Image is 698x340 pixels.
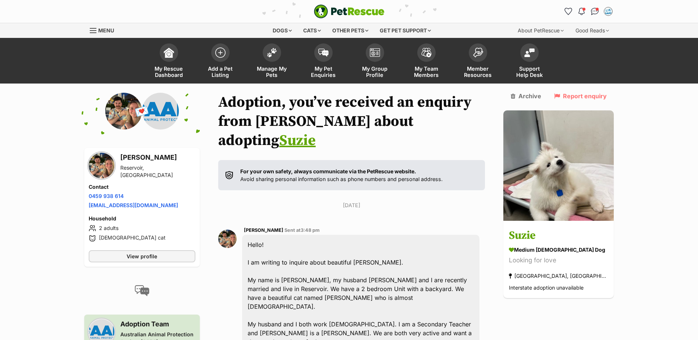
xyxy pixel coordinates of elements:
li: 2 adults [89,224,195,233]
a: 0459 938 614 [89,193,124,199]
ul: Account quick links [563,6,614,17]
a: PetRescue [314,4,385,18]
img: help-desk-icon-fdf02630f3aa405de69fd3d07c3f3aa587a6932b1a1747fa1d2bba05be0121f9.svg [524,48,535,57]
img: add-pet-listing-icon-0afa8454b4691262ce3f59096e99ab1cd57d4a30225e0717b998d2c9b9846f56.svg [215,47,226,58]
span: 💌 [134,103,150,119]
div: Looking for love [509,256,608,266]
img: dashboard-icon-eb2f2d2d3e046f16d808141f083e7271f6b2e854fb5c12c21221c1fb7104beca.svg [164,47,174,58]
img: notifications-46538b983faf8c2785f20acdc204bb7945ddae34d4c08c2a6579f10ce5e182be.svg [578,8,584,15]
img: member-resources-icon-8e73f808a243e03378d46382f2149f9095a855e16c252ad45f914b54edf8863c.svg [473,47,483,57]
a: My Group Profile [349,40,401,84]
span: [PERSON_NAME] [244,227,283,233]
img: manage-my-pets-icon-02211641906a0b7f246fdf0571729dbe1e7629f14944591b6c1af311fb30b64b.svg [267,48,277,57]
a: Support Help Desk [504,40,555,84]
div: Dogs [267,23,297,38]
span: My Pet Enquiries [307,65,340,78]
span: Sent at [284,227,320,233]
p: [DATE] [218,201,485,209]
span: Manage My Pets [255,65,288,78]
img: pet-enquiries-icon-7e3ad2cf08bfb03b45e93fb7055b45f3efa6380592205ae92323e6603595dc1f.svg [318,49,329,57]
img: group-profile-icon-3fa3cf56718a62981997c0bc7e787c4b2cf8bcc04b72c1350f741eb67cf2f40e.svg [370,48,380,57]
p: Avoid sharing personal information such as phone numbers and personal address. [240,167,443,183]
li: [DEMOGRAPHIC_DATA] cat [89,234,195,243]
a: Suzie [279,131,316,150]
span: My Rescue Dashboard [152,65,185,78]
div: Get pet support [375,23,436,38]
a: My Pet Enquiries [298,40,349,84]
span: Interstate adoption unavailable [509,285,584,291]
a: Suzie medium [DEMOGRAPHIC_DATA] Dog Looking for love [GEOGRAPHIC_DATA], [GEOGRAPHIC_DATA] Interst... [503,222,614,298]
a: Favourites [563,6,574,17]
img: Stephanie Short profile pic [89,153,114,178]
div: Good Reads [570,23,614,38]
a: Add a Pet Listing [195,40,246,84]
a: Conversations [589,6,601,17]
span: 3:48 pm [301,227,320,233]
a: Report enquiry [554,93,607,99]
span: View profile [127,252,157,260]
a: View profile [89,250,195,262]
div: About PetRescue [513,23,569,38]
span: My Team Members [410,65,443,78]
div: Reservoir, [GEOGRAPHIC_DATA] [120,164,195,179]
a: Manage My Pets [246,40,298,84]
a: My Team Members [401,40,452,84]
h4: Contact [89,183,195,191]
h1: Adoption, you’ve received an enquiry from [PERSON_NAME] about adopting [218,93,485,150]
h3: Adoption Team [120,319,195,329]
span: Menu [98,27,114,33]
div: Cats [298,23,326,38]
strong: For your own safety, always communicate via the PetRescue website. [240,168,416,174]
img: Adoption Team profile pic [605,8,612,15]
div: [GEOGRAPHIC_DATA], [GEOGRAPHIC_DATA] [509,271,608,281]
span: Support Help Desk [513,65,546,78]
img: Australian Animal Protection Society (AAPS) profile pic [142,93,179,130]
img: Stephanie Short profile pic [105,93,142,130]
h4: Household [89,215,195,222]
img: chat-41dd97257d64d25036548639549fe6c8038ab92f7586957e7f3b1b290dea8141.svg [591,8,599,15]
a: Archive [511,93,541,99]
img: logo-e224e6f780fb5917bec1dbf3a21bbac754714ae5b6737aabdf751b685950b380.svg [314,4,385,18]
h3: [PERSON_NAME] [120,152,195,163]
button: Notifications [576,6,588,17]
span: My Group Profile [358,65,391,78]
h3: Suzie [509,228,608,244]
a: My Rescue Dashboard [143,40,195,84]
img: Suzie [503,110,614,221]
span: Member Resources [461,65,495,78]
span: Add a Pet Listing [204,65,237,78]
img: Stephanie Short profile pic [218,230,237,248]
button: My account [602,6,614,17]
img: team-members-icon-5396bd8760b3fe7c0b43da4ab00e1e3bb1a5d9ba89233759b79545d2d3fc5d0d.svg [421,48,432,57]
a: [EMAIL_ADDRESS][DOMAIN_NAME] [89,202,178,208]
a: Menu [90,23,119,36]
div: medium [DEMOGRAPHIC_DATA] Dog [509,246,608,254]
img: conversation-icon-4a6f8262b818ee0b60e3300018af0b2d0b884aa5de6e9bcb8d3d4eeb1a70a7c4.svg [135,285,149,296]
div: Other pets [327,23,373,38]
a: Member Resources [452,40,504,84]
